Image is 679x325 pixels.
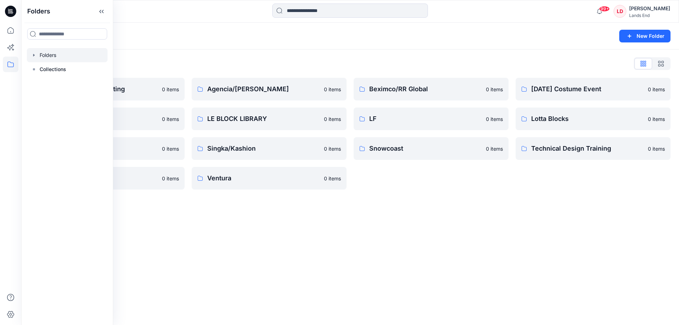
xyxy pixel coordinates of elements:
[516,108,671,130] a: Lotta Blocks0 items
[531,114,644,124] p: Lotta Blocks
[648,115,665,123] p: 0 items
[486,115,503,123] p: 0 items
[486,145,503,152] p: 0 items
[354,78,509,100] a: Beximco/RR Global0 items
[162,145,179,152] p: 0 items
[354,108,509,130] a: LF0 items
[648,145,665,152] p: 0 items
[369,84,482,94] p: Beximco/RR Global
[192,167,347,190] a: Ventura0 items
[531,84,644,94] p: [DATE] Costume Event
[192,78,347,100] a: Agencia/[PERSON_NAME]0 items
[516,137,671,160] a: Technical Design Training0 items
[324,115,341,123] p: 0 items
[207,144,320,153] p: Singka/Kashion
[369,114,482,124] p: LF
[324,145,341,152] p: 0 items
[614,5,626,18] div: LD
[599,6,610,12] span: 99+
[207,84,320,94] p: Agencia/[PERSON_NAME]
[162,175,179,182] p: 0 items
[369,144,482,153] p: Snowcoast
[207,173,320,183] p: Ventura
[324,86,341,93] p: 0 items
[192,108,347,130] a: LE BLOCK LIBRARY0 items
[629,4,670,13] div: [PERSON_NAME]
[531,144,644,153] p: Technical Design Training
[629,13,670,18] div: Lands End
[162,115,179,123] p: 0 items
[324,175,341,182] p: 0 items
[162,86,179,93] p: 0 items
[516,78,671,100] a: [DATE] Costume Event0 items
[207,114,320,124] p: LE BLOCK LIBRARY
[648,86,665,93] p: 0 items
[354,137,509,160] a: Snowcoast0 items
[40,65,66,74] p: Collections
[192,137,347,160] a: Singka/Kashion0 items
[486,86,503,93] p: 0 items
[619,30,671,42] button: New Folder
